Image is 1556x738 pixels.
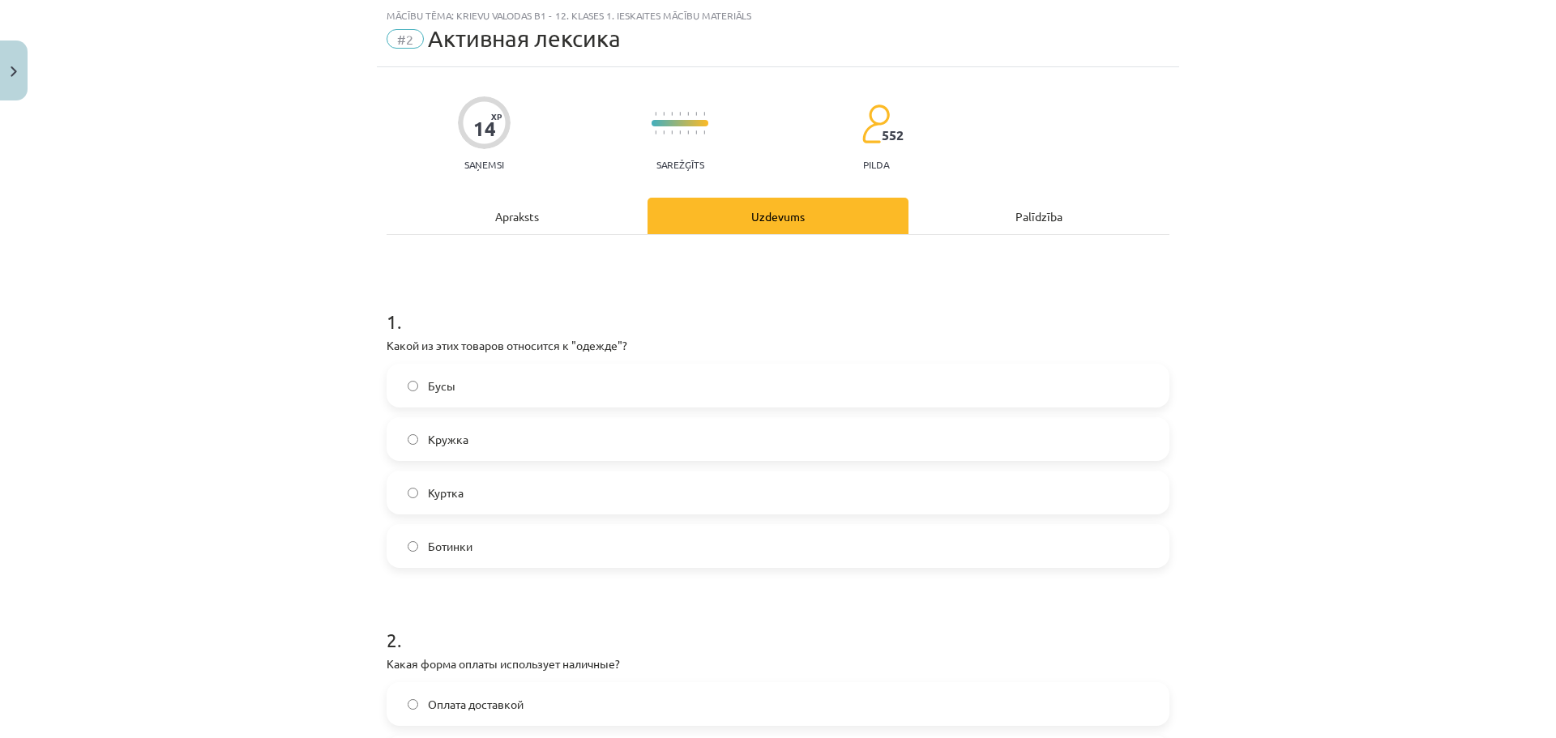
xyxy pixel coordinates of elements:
input: Куртка [408,488,418,498]
span: Оплата доставкой [428,696,524,713]
img: icon-short-line-57e1e144782c952c97e751825c79c345078a6d821885a25fce030b3d8c18986b.svg [663,112,665,116]
span: XP [491,112,502,121]
img: icon-short-line-57e1e144782c952c97e751825c79c345078a6d821885a25fce030b3d8c18986b.svg [679,112,681,116]
p: Sarežģīts [656,159,704,170]
img: icon-short-line-57e1e144782c952c97e751825c79c345078a6d821885a25fce030b3d8c18986b.svg [663,130,665,134]
p: Какая форма оплаты использует наличные? [387,655,1169,672]
input: Оплата доставкой [408,699,418,710]
img: icon-short-line-57e1e144782c952c97e751825c79c345078a6d821885a25fce030b3d8c18986b.svg [695,112,697,116]
img: icon-short-line-57e1e144782c952c97e751825c79c345078a6d821885a25fce030b3d8c18986b.svg [703,130,705,134]
img: icon-close-lesson-0947bae3869378f0d4975bcd49f059093ad1ed9edebbc8119c70593378902aed.svg [11,66,17,77]
img: icon-short-line-57e1e144782c952c97e751825c79c345078a6d821885a25fce030b3d8c18986b.svg [687,130,689,134]
div: Mācību tēma: Krievu valodas b1 - 12. klases 1. ieskaites mācību materiāls [387,10,1169,21]
img: icon-short-line-57e1e144782c952c97e751825c79c345078a6d821885a25fce030b3d8c18986b.svg [655,112,656,116]
img: icon-short-line-57e1e144782c952c97e751825c79c345078a6d821885a25fce030b3d8c18986b.svg [655,130,656,134]
div: Apraksts [387,198,648,234]
p: pilda [863,159,889,170]
div: 14 [473,117,496,140]
img: icon-short-line-57e1e144782c952c97e751825c79c345078a6d821885a25fce030b3d8c18986b.svg [695,130,697,134]
img: icon-short-line-57e1e144782c952c97e751825c79c345078a6d821885a25fce030b3d8c18986b.svg [671,112,673,116]
input: Бусы [408,381,418,391]
span: 552 [882,128,904,143]
span: Куртка [428,484,464,501]
p: Saņemsi [458,159,511,170]
span: Активная лексика [428,25,621,52]
span: #2 [387,29,424,49]
p: Какой из этих товаров относится к "одежде"? [387,337,1169,354]
div: Uzdevums [648,198,908,234]
input: Кружка [408,434,418,445]
h1: 2 . [387,600,1169,651]
input: Ботинки [408,541,418,552]
img: students-c634bb4e5e11cddfef0936a35e636f08e4e9abd3cc4e673bd6f9a4125e45ecb1.svg [861,104,890,144]
img: icon-short-line-57e1e144782c952c97e751825c79c345078a6d821885a25fce030b3d8c18986b.svg [679,130,681,134]
div: Palīdzība [908,198,1169,234]
span: Кружка [428,431,468,448]
span: Бусы [428,378,455,395]
img: icon-short-line-57e1e144782c952c97e751825c79c345078a6d821885a25fce030b3d8c18986b.svg [687,112,689,116]
span: Ботинки [428,538,472,555]
img: icon-short-line-57e1e144782c952c97e751825c79c345078a6d821885a25fce030b3d8c18986b.svg [671,130,673,134]
img: icon-short-line-57e1e144782c952c97e751825c79c345078a6d821885a25fce030b3d8c18986b.svg [703,112,705,116]
h1: 1 . [387,282,1169,332]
